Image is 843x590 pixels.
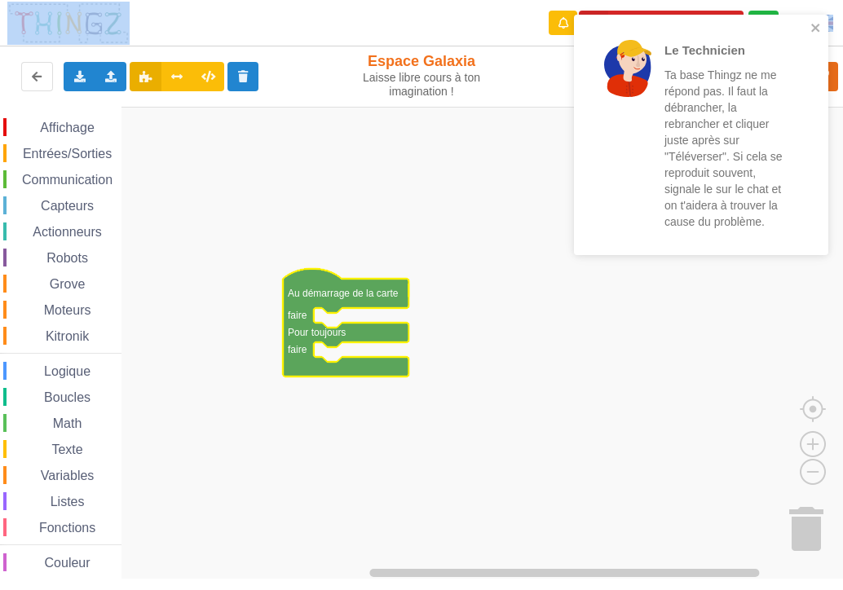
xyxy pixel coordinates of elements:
span: Logique [42,364,93,378]
span: Capteurs [38,199,96,213]
text: Au démarrage de la carte [288,288,399,299]
button: Appairer une carte [579,11,744,36]
div: Laisse libre cours à ton imagination ! [353,71,491,99]
span: Math [51,416,85,430]
span: Entrées/Sorties [20,147,114,161]
img: thingz_logo.png [7,2,130,45]
div: Espace Galaxia [353,52,491,99]
text: faire [288,344,307,355]
span: Communication [20,173,115,187]
span: Listes [48,495,87,509]
p: Ta base Thingz ne me répond pas. Il faut la débrancher, la rebrancher et cliquer juste après sur ... [664,67,792,230]
span: Moteurs [42,303,94,317]
span: Robots [44,251,90,265]
span: Fonctions [37,521,98,535]
span: Grove [47,277,88,291]
text: Pour toujours [288,327,346,338]
span: Affichage [38,121,96,134]
text: faire [288,310,307,321]
span: Couleur [42,556,93,570]
span: Texte [49,442,85,456]
span: Kitronik [43,329,91,343]
span: Boucles [42,390,93,404]
span: Variables [38,469,97,482]
p: Le Technicien [664,42,792,59]
span: Actionneurs [30,225,104,239]
button: close [810,21,822,37]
